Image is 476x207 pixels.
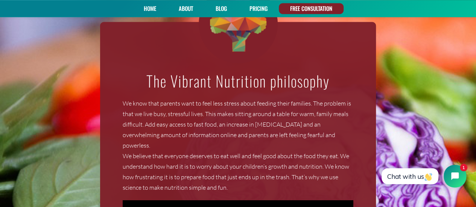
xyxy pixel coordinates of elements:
[141,3,159,14] a: Home
[247,3,270,14] a: PRICING
[123,98,353,150] p: We know that parents want to feel less stress about feeding their families. The problem is that w...
[373,159,473,194] iframe: Tidio Chat
[123,71,353,90] h1: The Vibrant Nutrition philosophy
[287,3,335,14] a: FREE CONSULTATION
[213,3,230,14] a: Blog
[123,150,353,192] p: We believe that everyone deserves to eat well and feel good about the food they eat. We understan...
[176,3,196,14] a: About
